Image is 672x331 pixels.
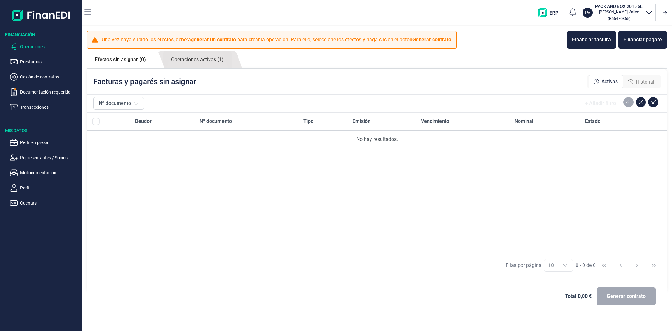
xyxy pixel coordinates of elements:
[10,58,79,66] button: Préstamos
[353,118,370,125] span: Emisión
[10,43,79,50] button: Operaciones
[636,78,654,86] span: Historial
[576,263,596,268] span: 0 - 0 de 0
[613,258,628,273] button: Previous Page
[412,37,451,43] b: Generar contrato
[20,139,79,146] p: Perfil empresa
[601,78,618,85] span: Activas
[514,118,533,125] span: Nominal
[93,77,196,87] p: Facturas y pagarés sin asignar
[558,259,573,271] div: Choose
[585,118,600,125] span: Estado
[10,199,79,207] button: Cuentas
[565,293,592,300] span: Total: 0,00 €
[92,136,662,143] div: No hay resultados.
[538,8,563,17] img: erp
[589,75,623,88] div: Activas
[87,51,154,68] a: Efectos sin asignar (0)
[567,31,616,49] button: Financiar factura
[10,103,79,111] button: Transacciones
[421,118,449,125] span: Vencimiento
[163,51,232,68] a: Operaciones activas (1)
[20,184,79,192] p: Perfil
[629,258,645,273] button: Next Page
[583,3,653,22] button: PAPACK AND BOX 2015 SL[PERSON_NAME] Vallve(B66470865)
[20,199,79,207] p: Cuentas
[20,73,79,81] p: Cesión de contratos
[102,36,452,44] p: Una vez haya subido los efectos, deberá para crear la operación. Para ello, seleccione los efecto...
[20,103,79,111] p: Transacciones
[585,9,590,16] p: PA
[20,58,79,66] p: Préstamos
[20,154,79,161] p: Representantes / Socios
[93,97,144,110] button: Nº documento
[92,118,100,125] div: All items unselected
[623,76,659,88] div: Historial
[135,118,152,125] span: Deudor
[199,118,232,125] span: Nº documento
[12,5,71,25] img: Logo de aplicación
[191,37,236,43] b: generar un contrato
[595,3,643,9] h3: PACK AND BOX 2015 SL
[506,262,542,269] div: Filas por página
[10,88,79,96] button: Documentación requerida
[10,139,79,146] button: Perfil empresa
[10,154,79,161] button: Representantes / Socios
[646,258,661,273] button: Last Page
[10,184,79,192] button: Perfil
[20,169,79,177] p: Mi documentación
[303,118,313,125] span: Tipo
[10,73,79,81] button: Cesión de contratos
[10,169,79,177] button: Mi documentación
[20,43,79,50] p: Operaciones
[608,16,630,21] small: Copiar cif
[572,36,611,44] div: Financiar factura
[595,9,643,15] p: [PERSON_NAME] Vallve
[596,258,612,273] button: First Page
[618,31,667,49] button: Financiar pagaré
[20,88,79,96] p: Documentación requerida
[623,36,662,44] div: Financiar pagaré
